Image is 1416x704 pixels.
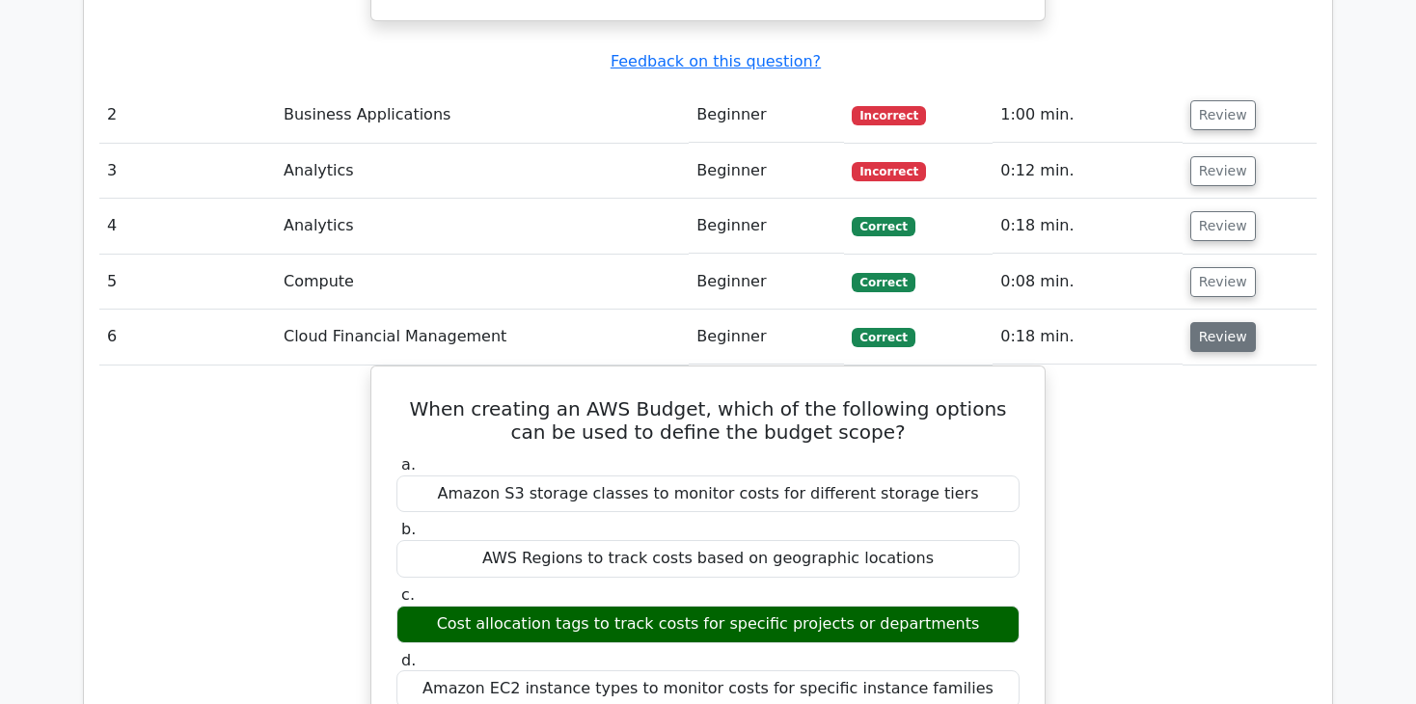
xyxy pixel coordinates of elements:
td: Analytics [276,199,689,254]
span: Correct [852,328,914,347]
div: Amazon S3 storage classes to monitor costs for different storage tiers [396,475,1020,513]
td: 0:18 min. [993,199,1182,254]
td: Business Applications [276,88,689,143]
td: Compute [276,255,689,310]
span: d. [401,651,416,669]
td: 0:08 min. [993,255,1182,310]
td: 0:12 min. [993,144,1182,199]
td: Beginner [689,144,844,199]
td: Cloud Financial Management [276,310,689,365]
div: Cost allocation tags to track costs for specific projects or departments [396,606,1020,643]
td: 0:18 min. [993,310,1182,365]
td: 1:00 min. [993,88,1182,143]
button: Review [1190,211,1256,241]
a: Feedback on this question? [611,52,821,70]
span: Incorrect [852,162,926,181]
button: Review [1190,156,1256,186]
td: Beginner [689,199,844,254]
span: Incorrect [852,106,926,125]
td: 4 [99,199,276,254]
td: Analytics [276,144,689,199]
button: Review [1190,267,1256,297]
span: b. [401,520,416,538]
td: Beginner [689,88,844,143]
h5: When creating an AWS Budget, which of the following options can be used to define the budget scope? [395,397,1021,444]
td: Beginner [689,255,844,310]
span: Correct [852,273,914,292]
span: c. [401,585,415,604]
button: Review [1190,100,1256,130]
span: a. [401,455,416,474]
td: 3 [99,144,276,199]
td: 6 [99,310,276,365]
td: 2 [99,88,276,143]
span: Correct [852,217,914,236]
button: Review [1190,322,1256,352]
td: Beginner [689,310,844,365]
div: AWS Regions to track costs based on geographic locations [396,540,1020,578]
td: 5 [99,255,276,310]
